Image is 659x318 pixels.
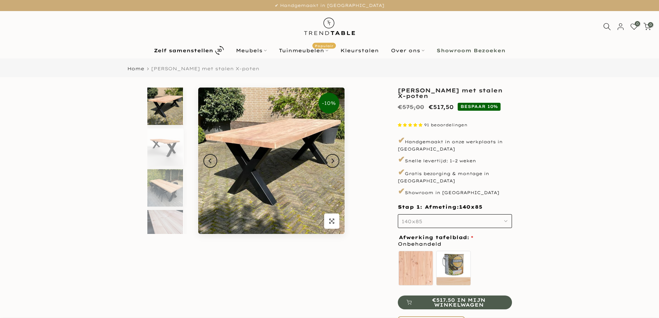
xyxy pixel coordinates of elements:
[326,154,339,168] button: Next
[398,166,512,184] p: Gratis bezorging & montage in [GEOGRAPHIC_DATA]
[299,11,360,42] img: trend-table
[398,185,512,197] p: Showroom in [GEOGRAPHIC_DATA]
[334,46,385,55] a: Kleurstalen
[399,235,473,240] span: Afwerking tafelblad:
[630,23,638,30] a: 0
[398,214,512,228] button: 140x85
[154,48,213,53] b: Zelf samenstellen
[429,102,454,112] ins: €517,50
[643,23,651,30] a: 0
[151,66,259,71] span: [PERSON_NAME] met stalen X-poten
[147,128,183,166] img: Rechthoekige douglas tuintafel met zwarte stalen X-poten
[398,167,405,177] span: ✔
[424,122,467,127] span: 91 beoordelingen
[398,135,405,145] span: ✔
[198,88,345,234] img: Rechthoekige douglas tuintafel met stalen X-poten
[398,204,482,210] span: Stap 1: Afmeting:
[458,103,501,110] span: BESPAAR 10%
[398,154,405,164] span: ✔
[385,46,430,55] a: Over ons
[398,88,512,99] h1: [PERSON_NAME] met stalen X-poten
[398,135,512,152] p: Handgemaakt in onze werkplaats in [GEOGRAPHIC_DATA]
[459,204,482,211] span: 140x85
[398,240,441,248] span: Onbehandeld
[635,21,640,26] span: 0
[148,44,230,56] a: Zelf samenstellen
[127,66,144,71] a: Home
[273,46,334,55] a: TuinmeubelenPopulair
[398,186,405,196] span: ✔
[9,2,650,9] p: ✔ Handgemaakt in [GEOGRAPHIC_DATA]
[430,46,511,55] a: Showroom Bezoeken
[648,22,653,27] span: 0
[1,283,35,317] iframe: toggle-frame
[230,46,273,55] a: Meubels
[437,48,505,53] b: Showroom Bezoeken
[398,122,424,127] span: 4.87 stars
[398,154,512,165] p: Snelle levertijd: 1–2 weken
[147,88,183,125] img: Rechthoekige douglas tuintafel met stalen X-poten
[398,296,512,309] button: €517.50 in mijn winkelwagen
[402,218,422,225] span: 140x85
[398,103,424,110] del: €575,00
[203,154,217,168] button: Previous
[312,43,336,48] span: Populair
[414,298,503,307] span: €517.50 in mijn winkelwagen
